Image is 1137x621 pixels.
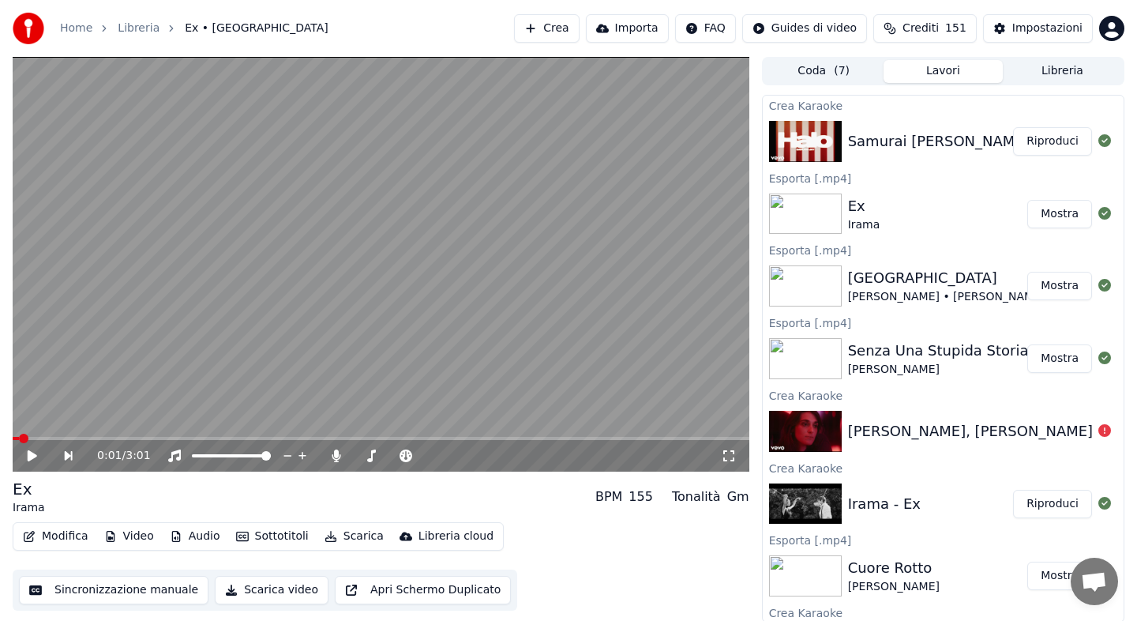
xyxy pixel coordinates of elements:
button: Importa [586,14,669,43]
button: Apri Schermo Duplicato [335,576,511,604]
button: Mostra [1027,272,1092,300]
span: 0:01 [97,448,122,464]
button: Riproduci [1013,127,1092,156]
div: 155 [629,487,653,506]
span: ( 7 ) [834,63,850,79]
div: Esporta [.mp4] [763,530,1124,549]
span: 3:01 [126,448,150,464]
div: Irama [848,217,880,233]
button: Mostra [1027,200,1092,228]
div: [PERSON_NAME] [848,362,1029,378]
button: Mostra [1027,344,1092,373]
nav: breadcrumb [60,21,328,36]
div: [PERSON_NAME] • [PERSON_NAME] [848,289,1045,305]
a: Home [60,21,92,36]
button: Sincronizzazione manuale [19,576,208,604]
button: Impostazioni [983,14,1093,43]
div: Esporta [.mp4] [763,313,1124,332]
button: Crediti151 [873,14,977,43]
button: Libreria [1003,60,1122,83]
button: Scarica [318,525,390,548]
span: Crediti [902,21,939,36]
div: Irama - Ex [848,493,921,515]
button: Video [98,525,160,548]
div: Aprire la chat [1071,558,1118,605]
button: FAQ [675,14,736,43]
div: Crea Karaoke [763,458,1124,477]
div: [PERSON_NAME] [848,579,940,595]
button: Mostra [1027,562,1092,590]
div: Ex [848,195,880,217]
div: Ex [13,478,45,500]
div: Esporta [.mp4] [763,168,1124,187]
div: Senza Una Stupida Storia [848,340,1029,362]
div: Tonalità [672,487,721,506]
div: Crea Karaoke [763,386,1124,405]
div: Irama [13,500,45,516]
button: Scarica video [215,576,328,604]
div: Crea Karaoke [763,96,1124,115]
div: Cuore Rotto [848,557,940,579]
div: [GEOGRAPHIC_DATA] [848,267,1045,289]
button: Riproduci [1013,490,1092,518]
button: Guides di video [742,14,867,43]
img: youka [13,13,44,44]
div: Esporta [.mp4] [763,240,1124,259]
div: Gm [727,487,749,506]
button: Sottotitoli [230,525,315,548]
div: Libreria cloud [418,529,493,544]
a: Libreria [118,21,159,36]
div: BPM [595,487,622,506]
button: Crea [514,14,579,43]
button: Audio [163,525,227,548]
span: Ex • [GEOGRAPHIC_DATA] [185,21,328,36]
button: Coda [764,60,884,83]
span: 151 [945,21,966,36]
div: / [97,448,135,464]
button: Modifica [17,525,95,548]
button: Lavori [884,60,1003,83]
div: Impostazioni [1012,21,1083,36]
